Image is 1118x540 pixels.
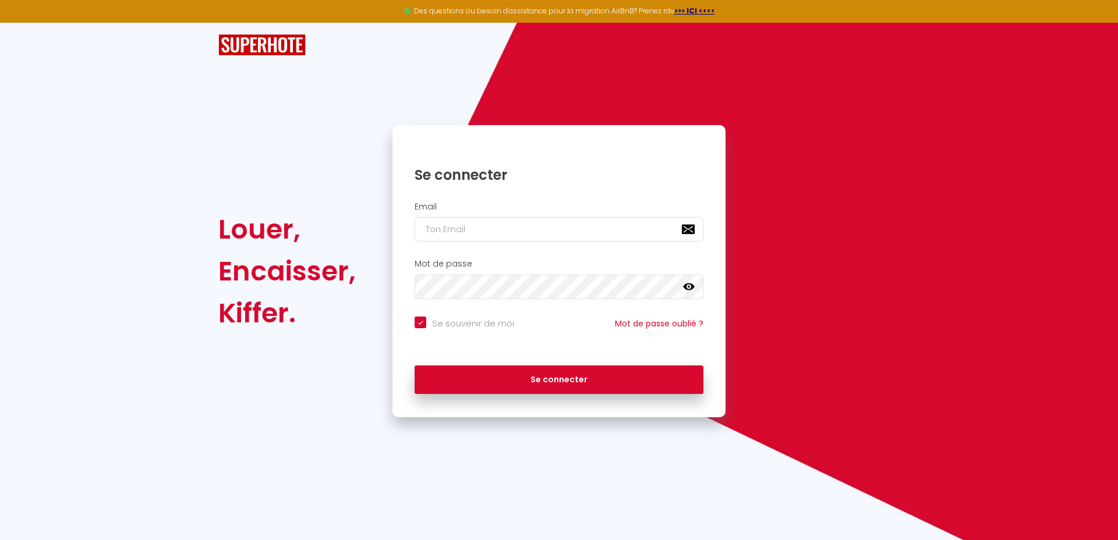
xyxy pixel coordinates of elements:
[218,208,356,250] div: Louer,
[415,365,703,395] button: Se connecter
[415,259,703,269] h2: Mot de passe
[218,292,356,334] div: Kiffer.
[415,166,703,184] h1: Se connecter
[615,318,703,329] a: Mot de passe oublié ?
[415,202,703,212] h2: Email
[674,6,715,16] a: >>> ICI <<<<
[218,34,306,56] img: SuperHote logo
[415,217,703,241] input: Ton Email
[218,250,356,292] div: Encaisser,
